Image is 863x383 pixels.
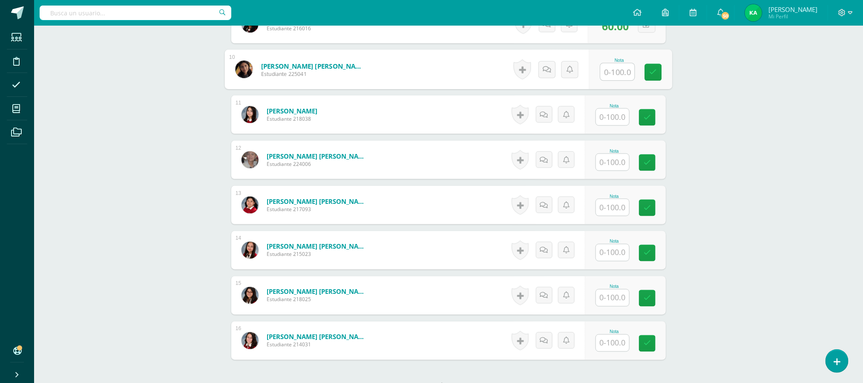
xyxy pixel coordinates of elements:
[596,154,629,171] input: 0-100.0
[242,106,259,123] img: 3e6d03d62de8e2a9985594dd946ae3e2.png
[261,70,366,78] span: Estudiante 225041
[601,64,635,81] input: 0-100.0
[596,290,629,306] input: 0-100.0
[267,287,369,296] a: [PERSON_NAME] [PERSON_NAME]
[235,61,253,78] img: 3a2b545462d9b0b3643d3e8855db3e31.png
[595,104,633,108] div: Nota
[242,287,259,304] img: e91f4d5f1aeded153cc87098e9071798.png
[267,242,369,251] a: [PERSON_NAME] [PERSON_NAME]
[596,109,629,125] input: 0-100.0
[721,11,730,20] span: 50
[745,4,762,21] img: 8023b044e5fe8d4619e40790d31912b4.png
[596,335,629,351] input: 0-100.0
[768,13,817,20] span: Mi Perfil
[242,242,259,259] img: c7e47d28b8ca4fa0db88eb76427cd4d2.png
[596,199,629,216] input: 0-100.0
[600,58,639,63] div: Nota
[267,115,317,122] span: Estudiante 218038
[40,6,231,20] input: Busca un usuario...
[267,296,369,303] span: Estudiante 218025
[595,284,633,289] div: Nota
[242,197,259,214] img: 47069434f963583045d968e72bc28403.png
[602,19,629,33] span: 60.00
[267,25,369,32] span: Estudiante 216016
[242,151,259,168] img: 4e57d7c75d65e902c7360c260f6b9fe9.png
[595,330,633,334] div: Nota
[267,160,369,168] span: Estudiante 224006
[596,244,629,261] input: 0-100.0
[595,194,633,199] div: Nota
[267,251,369,258] span: Estudiante 215023
[261,61,366,70] a: [PERSON_NAME] [PERSON_NAME]
[267,197,369,206] a: [PERSON_NAME] [PERSON_NAME]
[768,5,817,14] span: [PERSON_NAME]
[267,333,369,341] a: [PERSON_NAME] [PERSON_NAME]
[267,152,369,160] a: [PERSON_NAME] [PERSON_NAME]
[595,239,633,244] div: Nota
[267,341,369,348] span: Estudiante 214031
[267,206,369,213] span: Estudiante 217093
[267,107,317,115] a: [PERSON_NAME]
[595,149,633,154] div: Nota
[242,332,259,349] img: aed00ac1b7699d8467235b6339114128.png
